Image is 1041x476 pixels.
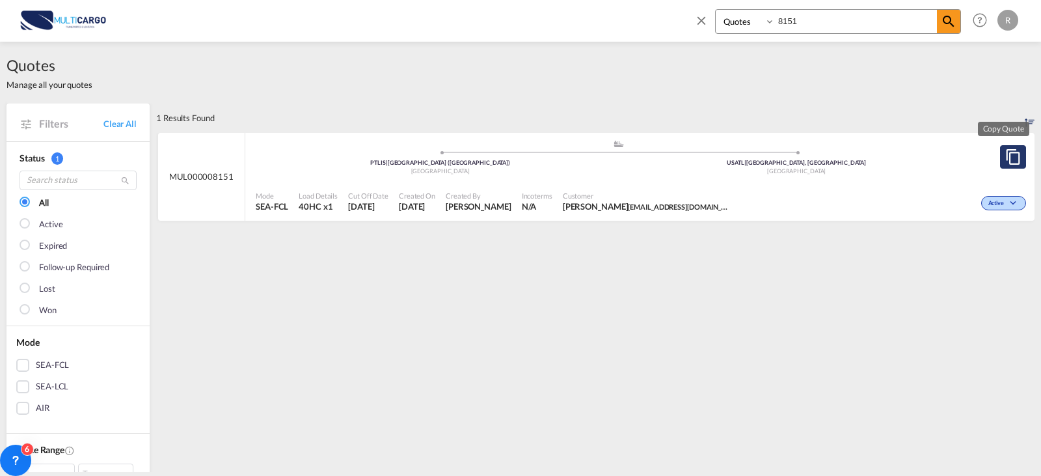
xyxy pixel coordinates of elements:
button: Copy Quote [1000,145,1026,169]
span: | [386,159,388,166]
span: Load Details [299,191,338,201]
span: Date Range [20,444,64,455]
span: USATL [GEOGRAPHIC_DATA], [GEOGRAPHIC_DATA] [727,159,866,166]
md-icon: icon-magnify [941,14,956,29]
div: Sort by: Created On [1025,104,1034,132]
div: Expired [39,240,67,253]
span: Status [20,152,44,163]
span: icon-magnify [937,10,960,33]
md-icon: Created On [64,445,75,456]
div: 1 Results Found [156,104,215,132]
a: Clear All [103,118,137,130]
div: MUL000008151 assets/icons/custom/ship-fill.svgassets/icons/custom/roll-o-plane.svgOriginLisbon (L... [158,133,1034,221]
span: Cut Off Date [348,191,388,201]
span: | [744,159,746,166]
div: AIR [36,402,49,415]
input: Search status [20,171,137,190]
div: Follow-up Required [39,261,109,274]
span: [GEOGRAPHIC_DATA] [411,167,470,175]
md-icon: icon-magnify [120,176,130,186]
div: Lost [39,283,55,296]
span: Active [988,199,1007,208]
span: 18 Aug 2025 [399,201,435,212]
div: Status 1 [20,152,137,165]
span: Help [969,9,991,31]
span: MUL000008151 [169,171,234,182]
div: R [997,10,1018,31]
div: SEA-LCL [36,380,68,393]
span: [EMAIL_ADDRESS][DOMAIN_NAME]> [628,201,747,212]
span: Ricardo Santos [446,201,511,212]
div: Active [39,218,62,231]
md-checkbox: AIR [16,402,140,415]
span: Incoterms [522,191,552,201]
md-icon: icon-chevron-down [1007,200,1023,207]
span: [GEOGRAPHIC_DATA] [767,167,826,175]
md-checkbox: SEA-FCL [16,359,140,372]
span: Created On [399,191,435,201]
span: 40HC x 1 [299,201,338,212]
span: SEA-FCL [256,201,288,212]
div: SEA-FCL [36,359,69,372]
md-checkbox: SEA-LCL [16,380,140,393]
span: Quotes [7,55,92,76]
span: Customer [563,191,732,201]
span: Manage all your quotes [7,79,92,91]
span: icon-close [694,9,715,40]
input: Enter Quotation Number [775,10,937,33]
span: 18 Aug 2025 [348,201,388,212]
span: 1 [51,152,63,165]
div: Change Status Here [981,196,1026,210]
img: 82db67801a5411eeacfdbd8acfa81e61.png [20,6,107,35]
div: Won [39,304,57,317]
span: Mode [16,337,40,348]
div: Help [969,9,997,33]
span: PTLIS [GEOGRAPHIC_DATA] ([GEOGRAPHIC_DATA]) [370,159,510,166]
md-icon: icon-close [694,13,709,27]
span: Mode [256,191,288,201]
md-icon: assets/icons/custom/copyQuote.svg [1005,149,1021,165]
div: All [39,197,49,210]
md-icon: assets/icons/custom/ship-fill.svg [611,141,627,147]
span: m fernandez mfernandez@interwf.com.pa> [563,201,732,212]
span: Created By [446,191,511,201]
div: N/A [522,201,537,212]
span: Filters [39,117,103,131]
md-tooltip: Copy Quote [978,122,1029,136]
